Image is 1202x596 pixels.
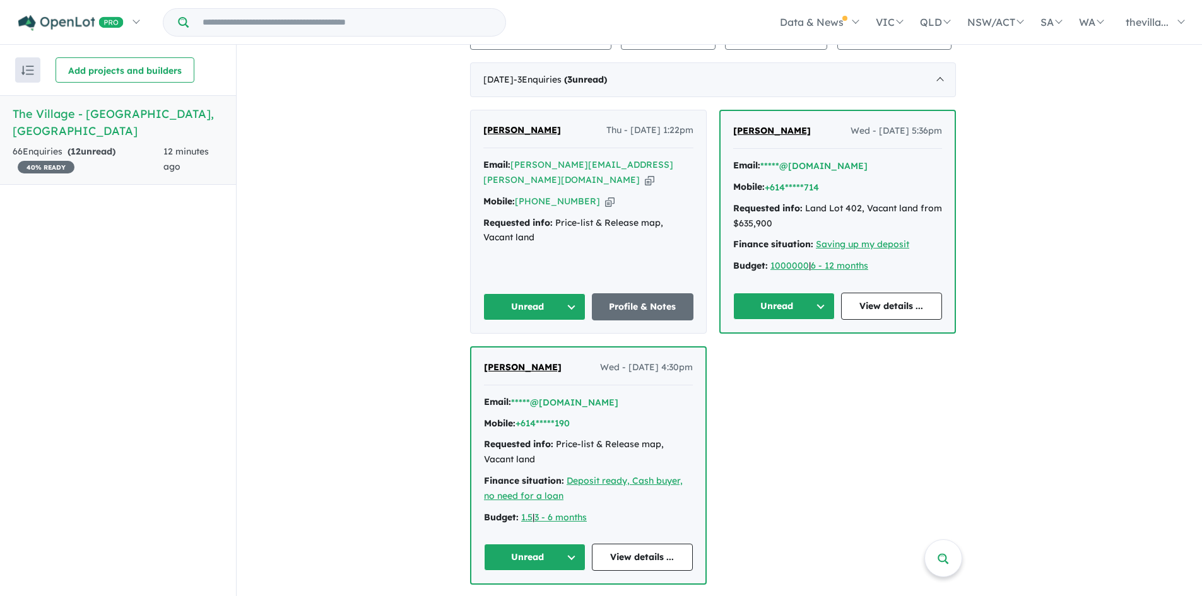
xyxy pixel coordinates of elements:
[567,74,572,85] span: 3
[470,62,956,98] div: [DATE]
[811,260,868,271] a: 6 - 12 months
[484,361,562,373] span: [PERSON_NAME]
[592,544,693,571] a: View details ...
[13,144,163,175] div: 66 Enquir ies
[733,202,803,214] strong: Requested info:
[514,74,607,85] span: - 3 Enquir ies
[1126,16,1169,28] span: thevilla...
[484,418,516,429] strong: Mobile:
[733,293,835,320] button: Unread
[534,511,587,523] a: 3 - 6 months
[483,196,515,207] strong: Mobile:
[13,105,223,139] h5: The Village - [GEOGRAPHIC_DATA] , [GEOGRAPHIC_DATA]
[733,259,942,274] div: |
[484,437,693,467] div: Price-list & Release map, Vacant land
[484,475,564,486] strong: Finance situation:
[483,159,510,170] strong: Email:
[483,123,561,138] a: [PERSON_NAME]
[163,146,209,172] span: 12 minutes ago
[521,511,533,523] a: 1.5
[564,74,607,85] strong: ( unread)
[592,293,694,320] a: Profile & Notes
[21,66,34,75] img: sort.svg
[483,124,561,136] span: [PERSON_NAME]
[770,260,809,271] a: 1000000
[841,293,943,320] a: View details ...
[484,510,693,525] div: |
[191,9,503,36] input: Try estate name, suburb, builder or developer
[18,161,74,173] span: 40 % READY
[18,15,124,31] img: Openlot PRO Logo White
[484,396,511,407] strong: Email:
[733,160,760,171] strong: Email:
[483,216,693,246] div: Price-list & Release map, Vacant land
[483,293,586,320] button: Unread
[68,146,115,157] strong: ( unread)
[483,217,553,228] strong: Requested info:
[733,238,813,250] strong: Finance situation:
[515,196,600,207] a: [PHONE_NUMBER]
[733,201,942,231] div: Land Lot 402, Vacant land from $635,900
[733,124,811,139] a: [PERSON_NAME]
[733,260,768,271] strong: Budget:
[71,146,81,157] span: 12
[851,124,942,139] span: Wed - [DATE] 5:36pm
[600,360,693,375] span: Wed - [DATE] 4:30pm
[733,181,765,192] strong: Mobile:
[733,125,811,136] span: [PERSON_NAME]
[484,438,553,450] strong: Requested info:
[484,360,562,375] a: [PERSON_NAME]
[645,173,654,187] button: Copy
[484,475,683,501] a: Deposit ready, Cash buyer, no need for a loan
[484,544,586,571] button: Unread
[606,123,693,138] span: Thu - [DATE] 1:22pm
[483,159,673,185] a: [PERSON_NAME][EMAIL_ADDRESS][PERSON_NAME][DOMAIN_NAME]
[484,511,519,523] strong: Budget:
[56,57,194,83] button: Add projects and builders
[816,238,909,250] a: Saving up my deposit
[605,195,615,208] button: Copy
